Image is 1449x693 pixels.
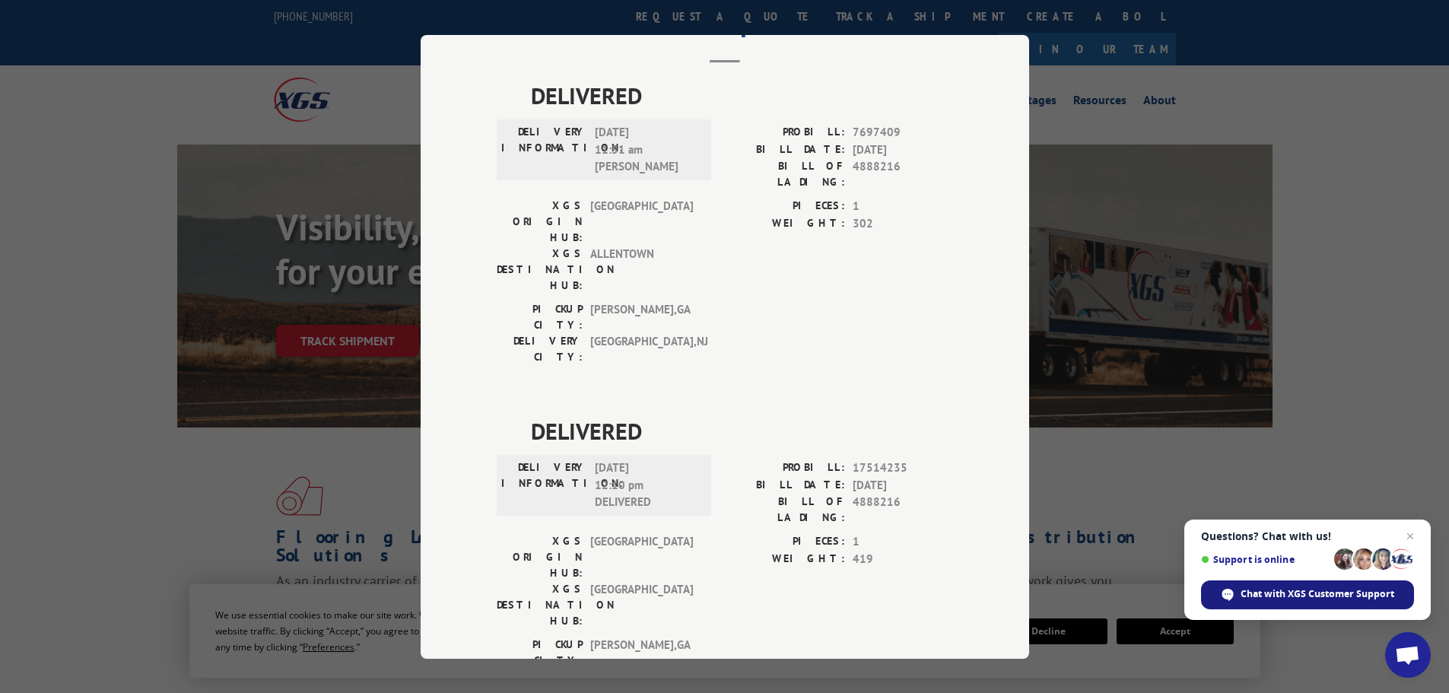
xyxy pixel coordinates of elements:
label: BILL OF LADING: [725,494,845,526]
span: [DATE] 11:51 am [PERSON_NAME] [595,124,697,176]
label: DELIVERY CITY: [497,333,583,365]
span: Questions? Chat with us! [1201,530,1414,542]
span: [GEOGRAPHIC_DATA] , NJ [590,333,693,365]
label: BILL DATE: [725,476,845,494]
span: [GEOGRAPHIC_DATA] [590,581,693,629]
label: XGS DESTINATION HUB: [497,246,583,294]
span: [DATE] [853,476,953,494]
h2: Track Shipment [497,11,953,40]
label: PICKUP CITY: [497,301,583,333]
label: PICKUP CITY: [497,637,583,669]
span: [GEOGRAPHIC_DATA] [590,533,693,581]
span: [DATE] 12:10 pm DELIVERED [595,459,697,511]
span: 4888216 [853,494,953,526]
span: DELIVERED [531,414,953,448]
label: XGS ORIGIN HUB: [497,533,583,581]
label: BILL OF LADING: [725,158,845,190]
label: XGS ORIGIN HUB: [497,198,583,246]
label: BILL DATE: [725,141,845,158]
span: DELIVERED [531,78,953,113]
span: Chat with XGS Customer Support [1241,587,1394,601]
label: PIECES: [725,533,845,551]
span: [GEOGRAPHIC_DATA] [590,198,693,246]
span: [PERSON_NAME] , GA [590,301,693,333]
label: XGS DESTINATION HUB: [497,581,583,629]
label: DELIVERY INFORMATION: [501,124,587,176]
label: PIECES: [725,198,845,215]
span: 1 [853,198,953,215]
span: 302 [853,215,953,232]
span: [PERSON_NAME] , GA [590,637,693,669]
span: Support is online [1201,554,1329,565]
span: 1 [853,533,953,551]
a: Open chat [1385,632,1431,678]
span: [DATE] [853,141,953,158]
label: WEIGHT: [725,550,845,567]
span: Chat with XGS Customer Support [1201,580,1414,609]
span: 7697409 [853,124,953,141]
span: 4888216 [853,158,953,190]
label: PROBILL: [725,124,845,141]
span: 419 [853,550,953,567]
label: DELIVERY INFORMATION: [501,459,587,511]
label: PROBILL: [725,459,845,477]
span: 17514235 [853,459,953,477]
span: ALLENTOWN [590,246,693,294]
label: WEIGHT: [725,215,845,232]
